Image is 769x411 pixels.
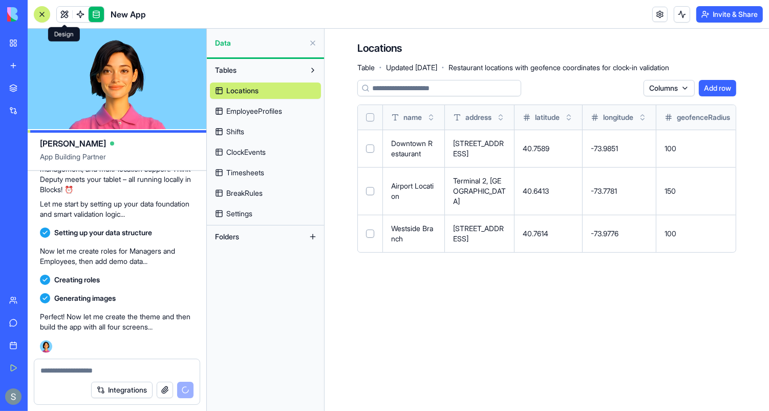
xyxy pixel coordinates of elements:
span: -73.7781 [591,187,617,195]
a: BreakRules [210,185,321,201]
a: Shifts [210,124,321,140]
span: 40.7589 [523,144,549,153]
span: ClockEvents [226,147,266,157]
span: -73.9776 [591,229,618,238]
p: Now let me create roles for Managers and Employees, then add demo data... [40,246,194,266]
span: Creating roles [54,275,100,285]
span: Data [215,38,305,48]
span: BreakRules [226,188,263,198]
a: ClockEvents [210,144,321,160]
span: [PERSON_NAME] [40,137,106,150]
button: Toggle sort [496,112,506,122]
p: Downtown Restaurant [391,138,436,159]
span: EmployeeProfiles [226,106,282,116]
p: Airport Location [391,181,436,201]
img: ACg8ocKnDTHbS00rqwWSHQfXf8ia04QnQtz5EDX_Ef5UNrjqV-k=s96-c [5,388,22,405]
button: Toggle sort [426,112,436,122]
button: Select row [366,230,374,238]
button: Select all [366,113,374,121]
span: 100 [665,144,676,153]
span: App Building Partner [40,152,194,170]
p: Perfect! Now let me create the theme and then build the app with all four screens... [40,312,194,332]
span: Tables [215,65,237,75]
span: Folders [215,232,239,242]
span: 40.6413 [523,187,549,195]
img: logo [7,7,71,22]
span: Generating images [54,293,116,303]
button: Select row [366,187,374,195]
button: Select row [366,145,374,153]
span: -73.9851 [591,144,618,153]
span: Timesheets [226,168,264,178]
span: · [379,59,382,76]
span: Settings [226,209,252,219]
button: Invite & Share [696,6,763,23]
button: Columns [644,80,695,96]
p: [STREET_ADDRESS] [453,223,506,244]
span: Table [357,63,375,73]
p: Terminal 2, [GEOGRAPHIC_DATA] [453,176,506,207]
a: Timesheets [210,165,321,181]
button: Toggle sort [564,112,574,122]
span: name [403,112,422,122]
span: 150 [665,187,676,195]
button: Integrations [91,382,153,398]
h4: Locations [357,41,402,55]
span: 40.7614 [523,229,548,238]
p: [STREET_ADDRESS] [453,138,506,159]
span: · [441,59,444,76]
button: Toggle sort [734,112,744,122]
span: Updated [DATE] [386,63,437,73]
span: address [465,112,492,122]
button: Tables [210,62,305,78]
span: longitude [603,112,633,122]
button: Add row [699,80,736,96]
span: latitude [535,112,560,122]
div: Design [48,27,80,42]
span: Restaurant locations with geofence coordinates for clock-in validation [448,63,669,73]
img: Ella_00000_wcx2te.png [40,340,52,353]
span: 100 [665,229,676,238]
span: geofenceRadius [677,112,730,122]
button: Toggle sort [637,112,648,122]
span: Shifts [226,127,244,137]
a: Settings [210,205,321,222]
button: Folders [210,229,305,245]
p: Westside Branch [391,223,436,244]
a: Locations [210,83,321,99]
span: Setting up your data structure [54,228,152,238]
span: New App [111,8,146,20]
span: Locations [226,86,259,96]
p: Let me start by setting up your data foundation and smart validation logic... [40,199,194,219]
a: EmployeeProfiles [210,103,321,119]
